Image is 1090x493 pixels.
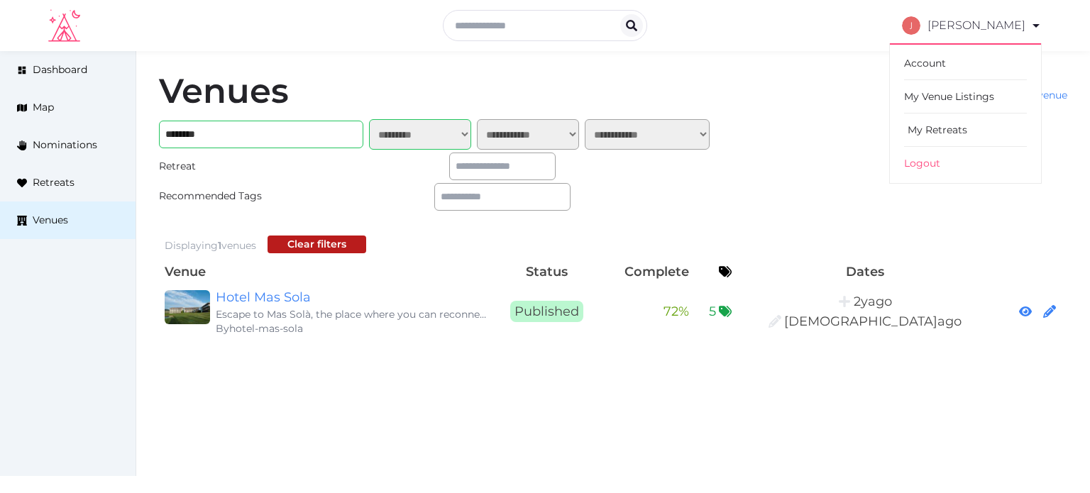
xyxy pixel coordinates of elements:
a: Hotel Mas Sola [216,287,488,307]
div: Escape to Mas Solà, the place where you can reconnect with nature and recharge your energy. We co... [216,307,488,321]
a: Account [904,47,1027,80]
img: Hotel Mas Sola [165,290,210,324]
span: 1 [218,239,221,252]
div: Retreat [159,159,295,174]
span: 9:14PM, November 7th, 2024 [784,314,962,329]
ul: [PERSON_NAME] [889,43,1042,184]
div: Recommended Tags [159,189,295,204]
th: Venue [159,259,494,284]
a: [PERSON_NAME] [902,6,1042,45]
span: Dashboard [33,62,87,77]
a: My Venue Listings [904,80,1027,113]
h1: Venues [159,74,289,108]
th: Dates [737,259,993,284]
th: Complete [600,259,695,284]
th: Status [494,259,600,284]
span: 5 [709,301,716,321]
span: Map [33,100,54,115]
button: Clear filters [268,236,366,253]
div: Displaying venues [165,238,256,253]
span: 72 % [664,304,689,319]
span: 2:09PM, October 6th, 2023 [854,294,892,309]
span: Nominations [33,138,97,153]
span: Retreats [33,175,75,190]
span: Published [510,301,583,322]
a: My Retreats [904,113,1027,147]
div: By hotel-mas-sola [216,321,488,336]
div: Clear filters [287,237,346,252]
span: Venues [33,213,68,228]
a: Logout [904,147,1027,179]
